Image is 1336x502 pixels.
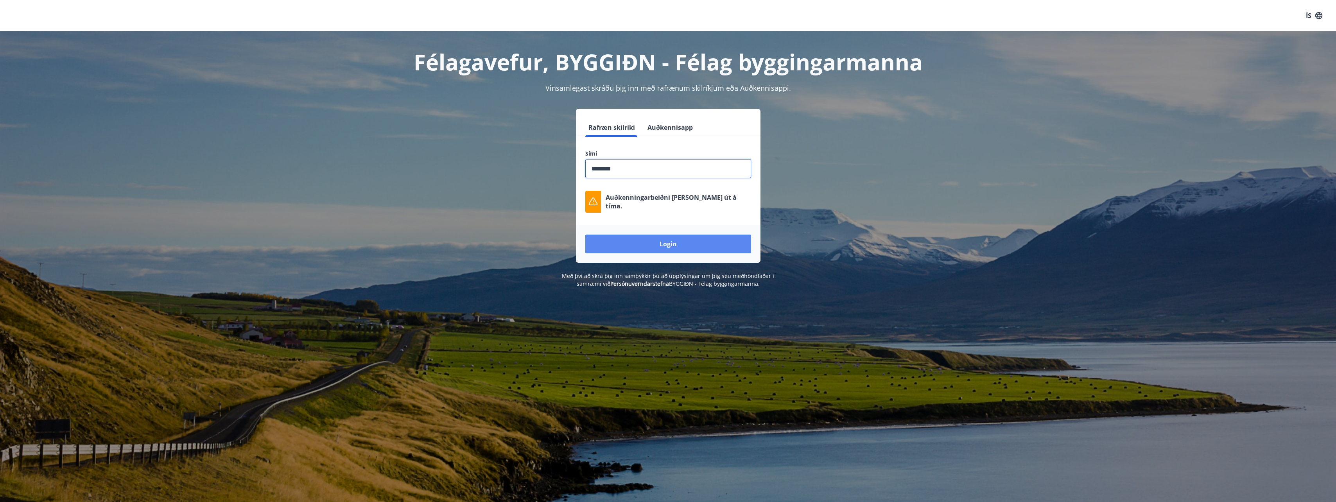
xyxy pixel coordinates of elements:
button: Auðkennisapp [644,118,696,137]
button: Rafræn skilríki [585,118,638,137]
span: Með því að skrá þig inn samþykkir þú að upplýsingar um þig séu meðhöndlaðar í samræmi við BYGGIÐN... [562,272,774,287]
label: Sími [585,150,751,158]
p: Auðkenningarbeiðni [PERSON_NAME] út á tíma. [606,193,751,210]
button: Login [585,235,751,253]
a: Persónuverndarstefna [610,280,669,287]
h1: Félagavefur, BYGGIÐN - Félag byggingarmanna [396,47,940,77]
button: ÍS [1302,9,1327,23]
span: Vinsamlegast skráðu þig inn með rafrænum skilríkjum eða Auðkennisappi. [545,83,791,93]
